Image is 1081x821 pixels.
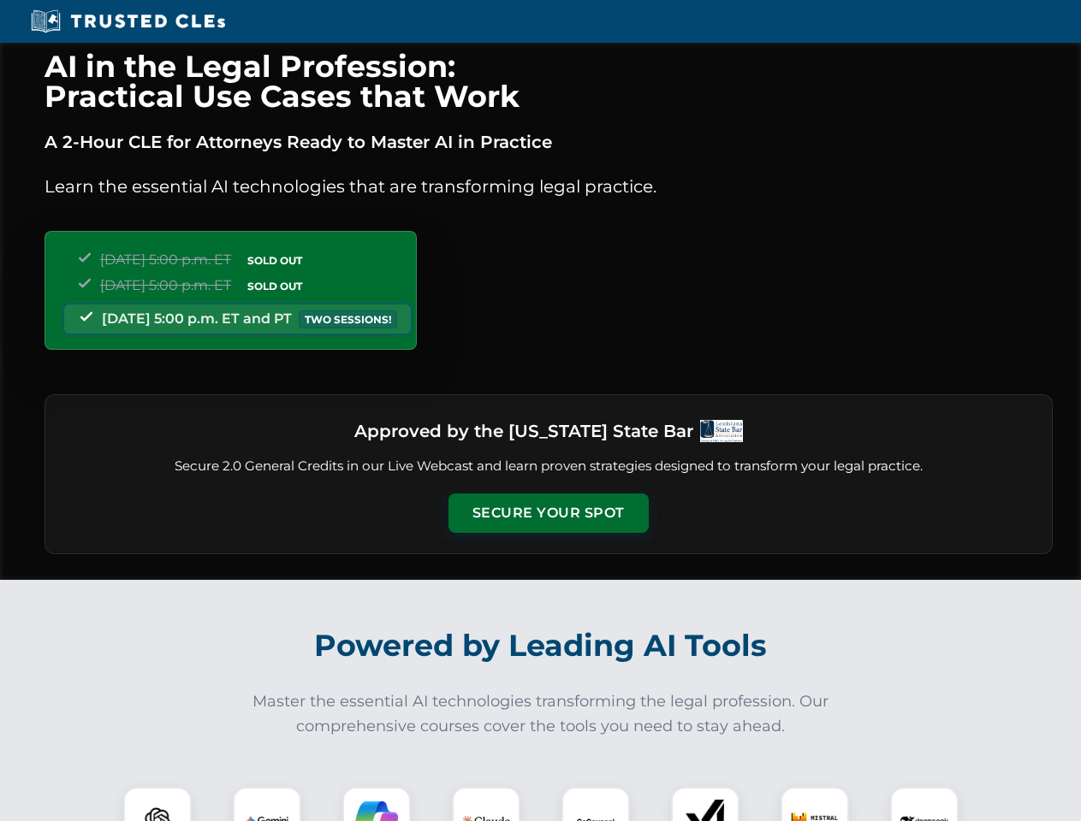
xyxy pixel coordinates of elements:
[45,173,1053,200] p: Learn the essential AI technologies that are transforming legal practice.
[45,128,1053,156] p: A 2-Hour CLE for Attorneys Ready to Master AI in Practice
[67,616,1015,676] h2: Powered by Leading AI Tools
[241,689,840,739] p: Master the essential AI technologies transforming the legal profession. Our comprehensive courses...
[700,420,743,442] img: Logo
[45,51,1053,111] h1: AI in the Legal Profession: Practical Use Cases that Work
[448,493,649,533] button: Secure Your Spot
[354,416,693,446] h3: Approved by the [US_STATE] State Bar
[26,9,230,34] img: Trusted CLEs
[100,277,231,293] span: [DATE] 5:00 p.m. ET
[241,251,308,269] span: SOLD OUT
[100,251,231,268] span: [DATE] 5:00 p.m. ET
[66,457,1031,476] p: Secure 2.0 General Credits in our Live Webcast and learn proven strategies designed to transform ...
[241,277,308,295] span: SOLD OUT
